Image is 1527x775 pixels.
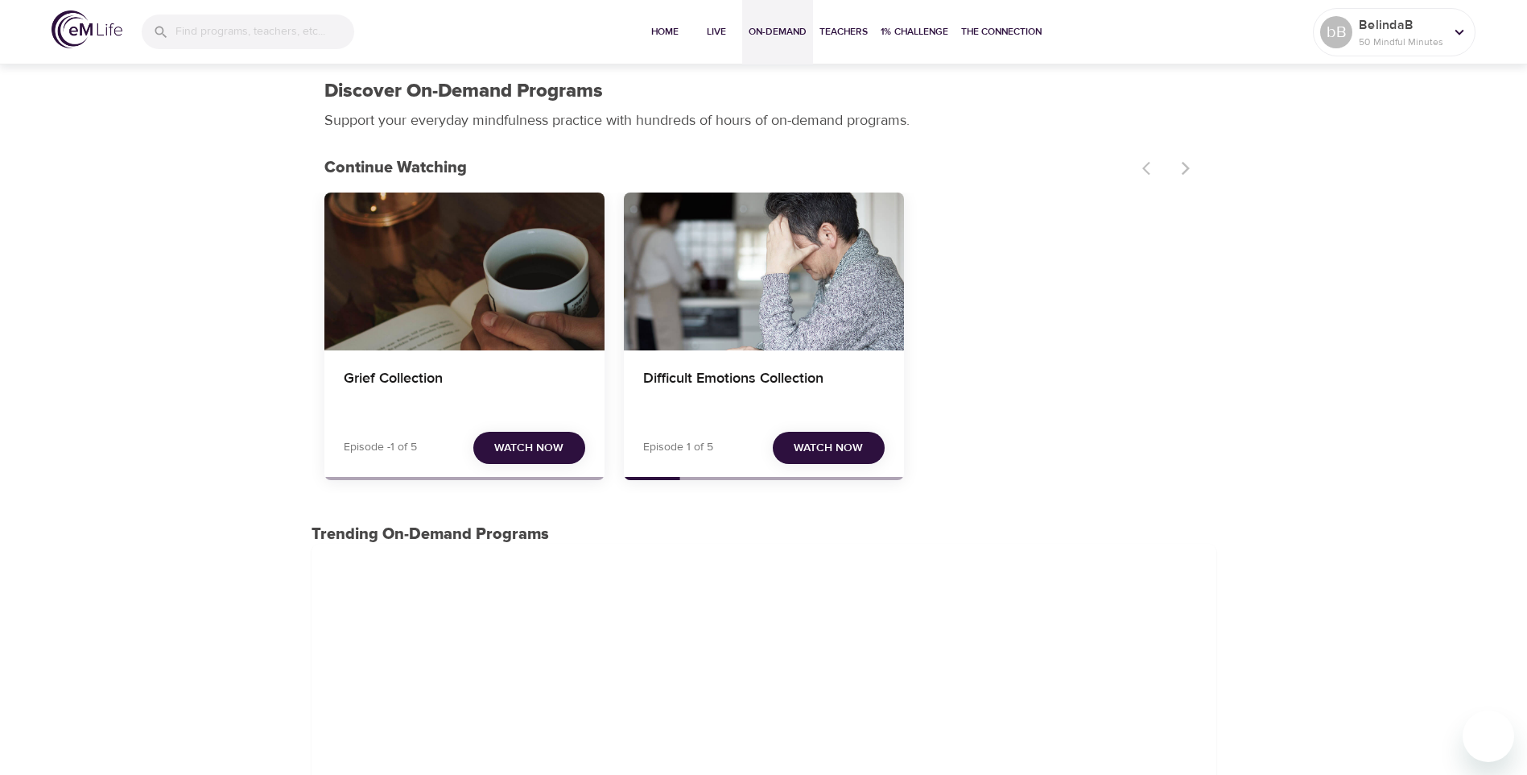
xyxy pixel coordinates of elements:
span: Live [697,23,736,40]
h4: Difficult Emotions Collection [643,370,885,408]
p: Episode -1 of 5 [344,439,417,456]
p: 50 Mindful Minutes [1359,35,1444,49]
span: Watch Now [494,438,563,458]
h1: Discover On-Demand Programs [324,80,603,103]
p: Support your everyday mindfulness practice with hundreds of hours of on-demand programs. [324,110,928,131]
span: 1% Challenge [881,23,948,40]
button: Grief Collection [324,193,605,350]
span: Teachers [819,23,868,40]
h4: Grief Collection [344,370,585,408]
p: BelindaB [1359,15,1444,35]
button: Difficult Emotions Collection [624,193,904,350]
span: Home [646,23,684,40]
button: Watch Now [473,432,585,465]
h3: Trending On-Demand Programs [312,525,1216,544]
input: Find programs, teachers, etc... [175,15,354,49]
span: Watch Now [794,438,863,458]
div: bB [1320,16,1352,48]
h3: Continue Watching [324,159,1133,177]
img: logo [52,10,122,48]
iframe: Button to launch messaging window [1463,711,1514,762]
span: The Connection [961,23,1042,40]
p: Episode 1 of 5 [643,439,713,456]
span: On-Demand [749,23,807,40]
button: Watch Now [773,432,885,465]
